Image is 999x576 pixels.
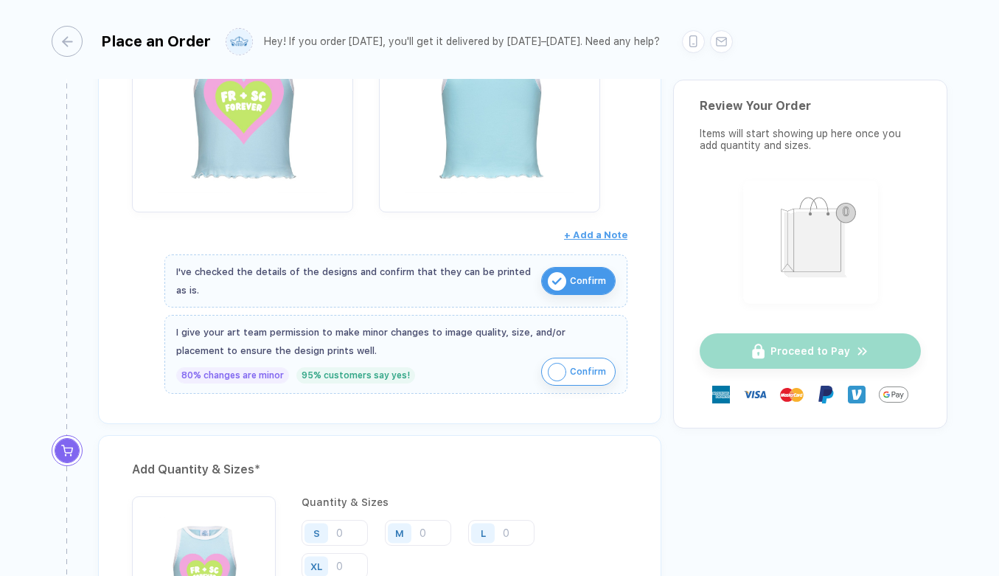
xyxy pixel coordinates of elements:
[132,458,627,482] div: Add Quantity & Sizes
[780,383,804,406] img: master-card
[700,128,921,151] div: Items will start showing up here once you add quantity and sizes.
[395,527,404,538] div: M
[302,496,627,508] div: Quantity & Sizes
[481,527,486,538] div: L
[817,386,835,403] img: Paypal
[541,358,616,386] button: iconConfirm
[848,386,866,403] img: Venmo
[101,32,211,50] div: Place an Order
[226,29,252,55] img: user profile
[176,323,616,360] div: I give your art team permission to make minor changes to image quality, size, and/or placement to...
[310,561,322,572] div: XL
[700,99,921,113] div: Review Your Order
[564,223,627,247] button: + Add a Note
[296,367,415,384] div: 95% customers say yes!
[570,360,606,384] span: Confirm
[879,380,908,409] img: GPay
[176,263,534,299] div: I've checked the details of the designs and confirm that they can be printed as is.
[564,229,627,240] span: + Add a Note
[176,367,289,384] div: 80% changes are minor
[264,35,660,48] div: Hey! If you order [DATE], you'll get it delivered by [DATE]–[DATE]. Need any help?
[548,272,566,291] img: icon
[743,383,767,406] img: visa
[541,267,616,295] button: iconConfirm
[570,269,606,293] span: Confirm
[548,363,566,381] img: icon
[313,527,320,538] div: S
[750,187,871,294] img: shopping_bag.png
[712,386,730,403] img: express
